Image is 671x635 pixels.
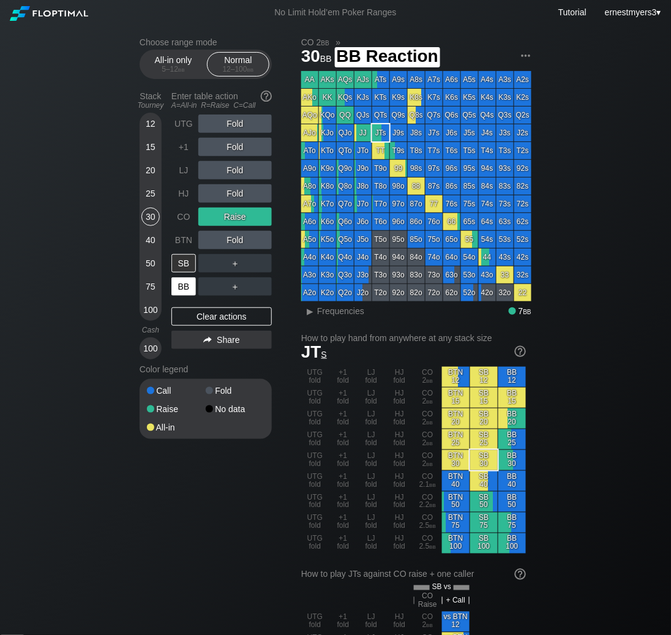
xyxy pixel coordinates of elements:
[470,492,498,512] div: SB 50
[337,249,354,266] div: Q4o
[354,195,372,212] div: J7o
[425,249,443,266] div: 74o
[497,213,514,230] div: 63s
[479,107,496,124] div: Q4s
[461,266,478,284] div: 53o
[329,471,357,491] div: +1 fold
[320,51,332,64] span: bb
[329,37,347,47] span: »
[498,429,526,449] div: BB 25
[206,405,264,413] div: No data
[514,124,531,141] div: J2s
[301,284,318,301] div: A2o
[256,7,414,20] div: No Limit Hold’em Poker Ranges
[358,471,385,491] div: LJ fold
[301,429,329,449] div: UTG fold
[443,71,460,88] div: A6s
[425,89,443,106] div: K7s
[321,347,327,360] span: s
[386,471,413,491] div: HJ fold
[301,367,329,387] div: UTG fold
[497,160,514,177] div: 93s
[329,429,357,449] div: +1 fold
[498,408,526,429] div: BB 20
[337,266,354,284] div: Q3o
[390,142,407,159] div: T9s
[358,492,385,512] div: LJ fold
[442,367,470,387] div: BTN 12
[408,107,425,124] div: Q8s
[558,7,587,17] a: Tutorial
[390,231,407,248] div: 95o
[372,231,389,248] div: T5o
[301,471,329,491] div: UTG fold
[301,160,318,177] div: A9o
[408,160,425,177] div: 98s
[329,408,357,429] div: +1 fold
[470,450,498,470] div: SB 30
[372,195,389,212] div: T7o
[354,266,372,284] div: J3o
[461,195,478,212] div: 75s
[497,124,514,141] div: J3s
[337,142,354,159] div: QTo
[135,326,167,334] div: Cash
[461,71,478,88] div: A5s
[427,438,433,447] span: bb
[299,47,334,67] span: 30
[354,89,372,106] div: KJs
[470,367,498,387] div: SB 12
[514,266,531,284] div: 32s
[198,254,272,272] div: ＋
[372,107,389,124] div: QTs
[461,124,478,141] div: J5s
[430,480,437,489] span: bb
[408,213,425,230] div: 86o
[171,115,196,133] div: UTG
[514,249,531,266] div: 42s
[443,249,460,266] div: 64o
[141,301,160,319] div: 100
[319,231,336,248] div: K5o
[141,208,160,226] div: 30
[498,492,526,512] div: BB 50
[319,249,336,266] div: K4o
[301,213,318,230] div: A6o
[461,107,478,124] div: Q5s
[427,397,433,405] span: bb
[140,359,272,379] div: Color legend
[321,37,329,47] span: bb
[443,89,460,106] div: K6s
[425,266,443,284] div: 73o
[519,49,533,62] img: ellipsis.fd386fe8.svg
[443,142,460,159] div: T6s
[414,492,441,512] div: CO 2.2
[358,429,385,449] div: LJ fold
[408,124,425,141] div: J8s
[390,124,407,141] div: J9s
[358,367,385,387] div: LJ fold
[145,53,201,76] div: All-in only
[408,89,425,106] div: K8s
[497,266,514,284] div: 33
[386,367,413,387] div: HJ fold
[147,423,206,432] div: All-in
[427,459,433,468] span: bb
[479,266,496,284] div: 43o
[319,213,336,230] div: K6o
[337,160,354,177] div: Q9o
[210,53,266,76] div: Normal
[337,231,354,248] div: Q5o
[414,408,441,429] div: CO 2
[461,160,478,177] div: 95s
[319,71,336,88] div: AKs
[301,342,327,361] span: JT
[301,450,329,470] div: UTG fold
[148,65,199,73] div: 5 – 12
[354,107,372,124] div: QJs
[140,37,272,47] h2: Choose range mode
[317,306,364,316] span: Frequencies
[299,37,331,48] span: CO 2
[408,231,425,248] div: 85o
[442,492,470,512] div: BTN 50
